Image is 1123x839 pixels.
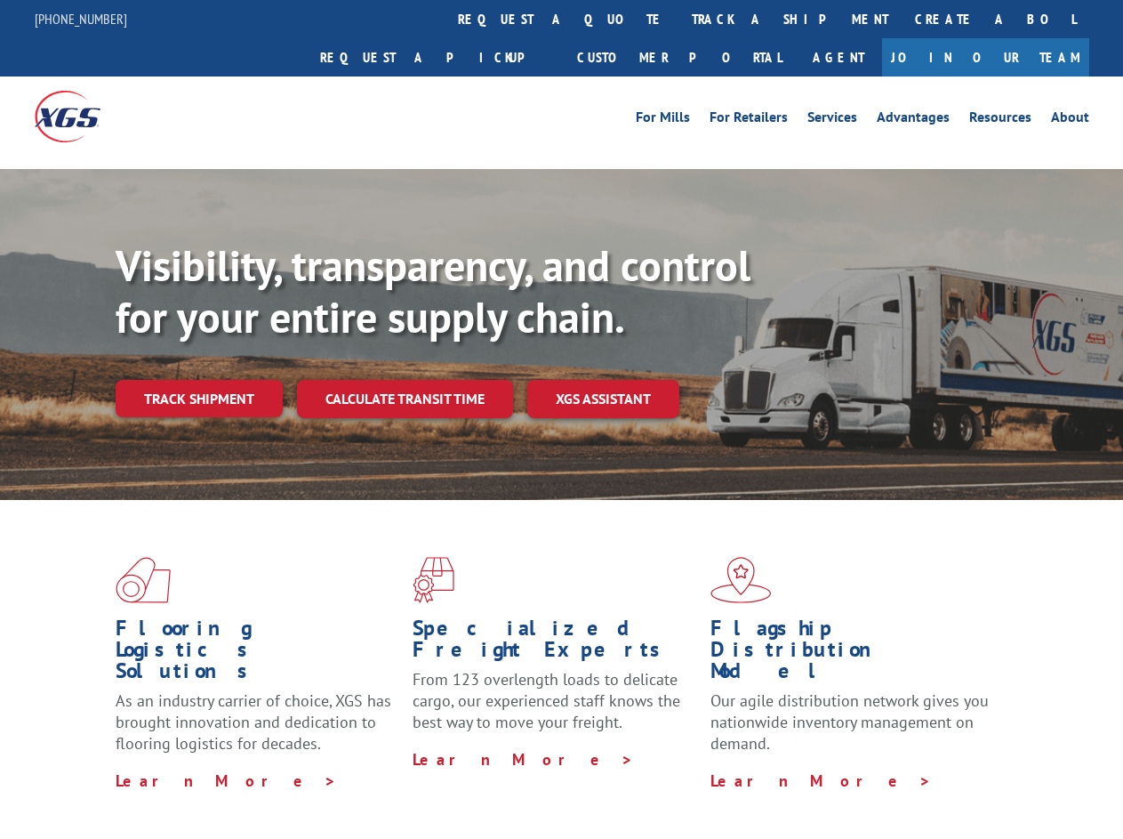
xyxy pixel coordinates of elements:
[413,557,454,603] img: xgs-icon-focused-on-flooring-red
[413,749,634,770] a: Learn More >
[116,238,750,344] b: Visibility, transparency, and control for your entire supply chain.
[297,380,513,418] a: Calculate transit time
[710,557,772,603] img: xgs-icon-flagship-distribution-model-red
[116,617,399,690] h1: Flooring Logistics Solutions
[1051,110,1089,130] a: About
[969,110,1031,130] a: Resources
[116,770,337,791] a: Learn More >
[564,38,795,77] a: Customer Portal
[877,110,950,130] a: Advantages
[413,617,696,669] h1: Specialized Freight Experts
[413,669,696,748] p: From 123 overlength loads to delicate cargo, our experienced staff knows the best way to move you...
[882,38,1089,77] a: Join Our Team
[116,690,391,754] span: As an industry carrier of choice, XGS has brought innovation and dedication to flooring logistics...
[116,380,283,417] a: Track shipment
[636,110,690,130] a: For Mills
[795,38,882,77] a: Agent
[307,38,564,77] a: Request a pickup
[807,110,857,130] a: Services
[710,110,788,130] a: For Retailers
[527,380,679,418] a: XGS ASSISTANT
[35,10,127,28] a: [PHONE_NUMBER]
[710,690,989,754] span: Our agile distribution network gives you nationwide inventory management on demand.
[116,557,171,603] img: xgs-icon-total-supply-chain-intelligence-red
[710,617,994,690] h1: Flagship Distribution Model
[710,770,932,791] a: Learn More >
